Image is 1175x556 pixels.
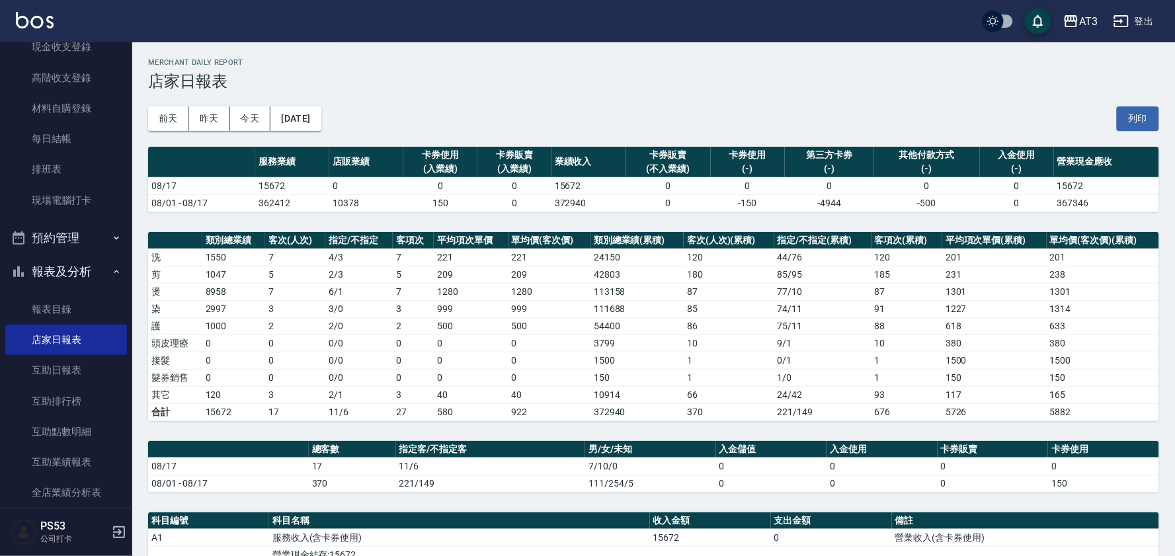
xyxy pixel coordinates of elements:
td: 75 / 11 [774,317,871,335]
td: 120 [684,249,774,266]
td: 10 [871,335,943,352]
th: 服務業績 [255,147,329,178]
div: 其他付款方式 [877,148,976,162]
td: 2 / 3 [325,266,393,283]
td: 500 [508,317,590,335]
th: 客次(人次) [265,232,325,249]
p: 公司打卡 [40,533,108,545]
td: 0 [403,177,477,194]
td: 7 [265,249,325,266]
td: 接髮 [148,352,202,369]
a: 現場電腦打卡 [5,185,127,216]
th: 單均價(客次價)(累積) [1047,232,1159,249]
td: 1 / 0 [774,369,871,386]
td: 3 [393,300,434,317]
div: 卡券使用 [714,148,782,162]
td: 221/149 [774,403,871,420]
td: 209 [508,266,590,283]
td: 15672 [1054,177,1159,194]
td: 633 [1047,317,1159,335]
td: 11/6 [325,403,393,420]
td: 117 [942,386,1047,403]
td: 2 / 0 [325,317,393,335]
div: 第三方卡券 [788,148,871,162]
th: 客項次(累積) [871,232,943,249]
td: 40 [508,386,590,403]
div: (-) [983,162,1051,176]
td: 0 [477,194,551,212]
h5: PS53 [40,520,108,533]
table: a dense table [148,441,1159,493]
td: 9 / 1 [774,335,871,352]
th: 指定/不指定(累積) [774,232,871,249]
button: 列印 [1117,106,1159,131]
td: 10914 [590,386,684,403]
td: 0 [393,352,434,369]
td: 其它 [148,386,202,403]
td: 0 / 1 [774,352,871,369]
td: 150 [403,194,477,212]
td: 0 [508,369,590,386]
th: 卡券使用 [1048,441,1159,458]
td: 5882 [1047,403,1159,420]
div: (-) [714,162,782,176]
td: 08/17 [148,457,309,475]
td: 367346 [1054,194,1159,212]
td: 11/6 [396,457,586,475]
td: 3 [265,386,325,403]
td: 0 [874,177,979,194]
td: 5726 [942,403,1047,420]
a: 現金收支登錄 [5,32,127,62]
a: 全店業績分析表 [5,477,127,508]
td: 1000 [202,317,266,335]
th: 備註 [892,512,1159,530]
td: 1301 [942,283,1047,300]
td: 0 [393,335,434,352]
td: 1280 [508,283,590,300]
h3: 店家日報表 [148,72,1159,91]
th: 入金儲值 [716,441,827,458]
td: 7 [393,249,434,266]
a: 互助排行榜 [5,386,127,417]
td: 370 [684,403,774,420]
td: 15672 [650,529,771,546]
a: 店家日報表 [5,325,127,355]
td: 231 [942,266,1047,283]
td: 1500 [942,352,1047,369]
div: (入業績) [407,162,474,176]
td: 77 / 10 [774,283,871,300]
td: 0 [434,352,508,369]
div: (不入業績) [629,162,708,176]
td: 0 [393,369,434,386]
td: 0 [711,177,785,194]
button: 昨天 [189,106,230,131]
td: 7 [393,283,434,300]
td: 93 [871,386,943,403]
td: 221 [508,249,590,266]
button: 預約管理 [5,221,127,255]
td: 15672 [551,177,626,194]
td: 17 [265,403,325,420]
div: 卡券使用 [407,148,474,162]
button: AT3 [1058,8,1103,35]
table: a dense table [148,147,1159,212]
th: 指定客/不指定客 [396,441,586,458]
td: 5 [393,266,434,283]
td: 999 [508,300,590,317]
td: 87 [684,283,774,300]
td: 1301 [1047,283,1159,300]
td: 0 [477,177,551,194]
td: 0 [827,475,938,492]
th: 卡券販賣 [938,441,1049,458]
td: 40 [434,386,508,403]
td: 1314 [1047,300,1159,317]
td: 護 [148,317,202,335]
div: (-) [788,162,871,176]
th: 平均項次單價(累積) [942,232,1047,249]
td: 0 [202,352,266,369]
td: A1 [148,529,269,546]
td: 08/17 [148,177,255,194]
a: 互助點數明細 [5,417,127,447]
div: AT3 [1079,13,1098,30]
td: 66 [684,386,774,403]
